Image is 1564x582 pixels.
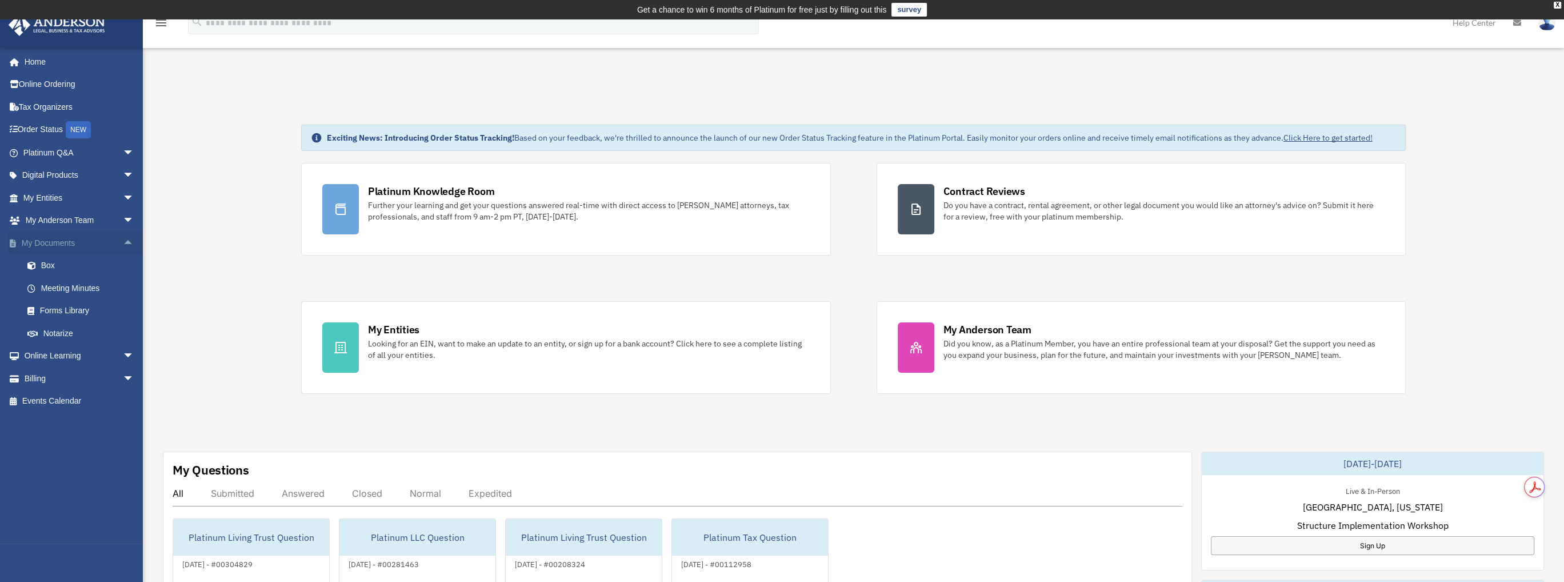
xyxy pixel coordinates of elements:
[123,209,146,233] span: arrow_drop_down
[8,209,151,232] a: My Anderson Teamarrow_drop_down
[506,519,662,556] div: Platinum Living Trust Question
[8,345,151,368] a: Online Learningarrow_drop_down
[16,322,151,345] a: Notarize
[123,164,146,188] span: arrow_drop_down
[8,141,151,164] a: Platinum Q&Aarrow_drop_down
[154,20,168,30] a: menu
[173,557,262,569] div: [DATE] - #00304829
[1283,133,1373,143] a: Click Here to get started!
[173,461,249,479] div: My Questions
[410,488,441,499] div: Normal
[173,488,183,499] div: All
[469,488,512,499] div: Expedited
[327,133,514,143] strong: Exciting News: Introducing Order Status Tracking!
[943,322,1031,337] div: My Anderson Team
[327,132,1373,143] div: Based on your feedback, we're thrilled to announce the launch of our new Order Status Tracking fe...
[943,338,1385,361] div: Did you know, as a Platinum Member, you have an entire professional team at your disposal? Get th...
[123,232,146,255] span: arrow_drop_up
[877,163,1406,256] a: Contract Reviews Do you have a contract, rental agreement, or other legal document you would like...
[211,488,254,499] div: Submitted
[173,519,329,556] div: Platinum Living Trust Question
[8,118,151,142] a: Order StatusNEW
[8,186,151,209] a: My Entitiesarrow_drop_down
[8,73,151,96] a: Online Ordering
[8,164,151,187] a: Digital Productsarrow_drop_down
[123,345,146,368] span: arrow_drop_down
[5,14,109,36] img: Anderson Advisors Platinum Portal
[1302,500,1442,514] span: [GEOGRAPHIC_DATA], [US_STATE]
[943,200,1385,222] div: Do you have a contract, rental agreement, or other legal document you would like an attorney's ad...
[8,390,151,413] a: Events Calendar
[123,186,146,210] span: arrow_drop_down
[368,200,810,222] div: Further your learning and get your questions answered real-time with direct access to [PERSON_NAM...
[368,338,810,361] div: Looking for an EIN, want to make an update to an entity, or sign up for a bank account? Click her...
[1538,14,1555,31] img: User Pic
[1202,452,1543,475] div: [DATE]-[DATE]
[1554,2,1561,9] div: close
[123,367,146,390] span: arrow_drop_down
[1211,536,1534,555] a: Sign Up
[16,300,151,322] a: Forms Library
[8,95,151,118] a: Tax Organizers
[877,301,1406,394] a: My Anderson Team Did you know, as a Platinum Member, you have an entire professional team at your...
[16,277,151,300] a: Meeting Minutes
[943,184,1025,198] div: Contract Reviews
[154,16,168,30] i: menu
[66,121,91,138] div: NEW
[16,254,151,277] a: Box
[368,322,419,337] div: My Entities
[123,141,146,165] span: arrow_drop_down
[191,15,203,28] i: search
[8,232,151,254] a: My Documentsarrow_drop_up
[8,367,151,390] a: Billingarrow_drop_down
[301,163,831,256] a: Platinum Knowledge Room Further your learning and get your questions answered real-time with dire...
[368,184,495,198] div: Platinum Knowledge Room
[1336,484,1409,496] div: Live & In-Person
[352,488,382,499] div: Closed
[1297,519,1448,532] span: Structure Implementation Workshop
[891,3,927,17] a: survey
[506,557,594,569] div: [DATE] - #00208324
[282,488,325,499] div: Answered
[637,3,887,17] div: Get a chance to win 6 months of Platinum for free just by filling out this
[672,557,761,569] div: [DATE] - #00112958
[8,50,146,73] a: Home
[672,519,828,556] div: Platinum Tax Question
[301,301,831,394] a: My Entities Looking for an EIN, want to make an update to an entity, or sign up for a bank accoun...
[339,519,495,556] div: Platinum LLC Question
[339,557,428,569] div: [DATE] - #00281463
